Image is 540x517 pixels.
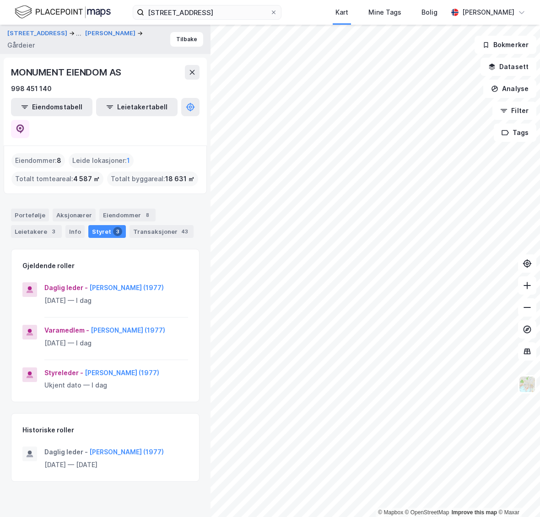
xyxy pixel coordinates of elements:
div: [DATE] — [DATE] [44,459,188,470]
div: Info [65,225,85,238]
button: Datasett [481,58,536,76]
a: OpenStreetMap [405,509,449,516]
div: Historiske roller [22,425,74,436]
div: Styret [88,225,126,238]
div: [DATE] — I dag [44,338,188,349]
div: 3 [49,227,58,236]
div: Portefølje [11,209,49,221]
span: 18 631 ㎡ [165,173,194,184]
input: Søk på adresse, matrikkel, gårdeiere, leietakere eller personer [144,5,270,19]
button: Filter [492,102,536,120]
div: 998 451 140 [11,83,52,94]
div: Transaksjoner [130,225,194,238]
div: ... [76,28,81,39]
button: Tags [494,124,536,142]
div: Eiendommer [99,209,156,221]
div: Aksjonærer [53,209,96,221]
button: Analyse [483,80,536,98]
iframe: Chat Widget [494,473,540,517]
span: 8 [57,155,61,166]
button: Leietakertabell [96,98,178,116]
div: Bolig [421,7,437,18]
div: Kart [335,7,348,18]
div: Eiendommer : [11,153,65,168]
button: [PERSON_NAME] [85,29,137,38]
div: 43 [179,227,190,236]
span: 4 587 ㎡ [73,173,100,184]
div: Leietakere [11,225,62,238]
div: Mine Tags [368,7,401,18]
span: 1 [127,155,130,166]
div: Gjeldende roller [22,260,75,271]
div: 8 [143,210,152,220]
div: Ukjent dato — I dag [44,380,188,391]
div: [PERSON_NAME] [462,7,514,18]
div: MONUMENT EIENDOM AS [11,65,123,80]
div: Leide lokasjoner : [69,153,134,168]
button: Bokmerker [475,36,536,54]
div: Totalt tomteareal : [11,172,103,186]
a: Mapbox [378,509,403,516]
div: Gårdeier [7,40,35,51]
button: Tilbake [170,32,203,47]
a: Improve this map [452,509,497,516]
div: 3 [113,227,122,236]
button: Eiendomstabell [11,98,92,116]
div: [DATE] — I dag [44,295,188,306]
img: logo.f888ab2527a4732fd821a326f86c7f29.svg [15,4,111,20]
div: Totalt byggareal : [107,172,198,186]
div: Kontrollprogram for chat [494,473,540,517]
button: [STREET_ADDRESS] [7,28,69,39]
img: Z [518,376,536,393]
